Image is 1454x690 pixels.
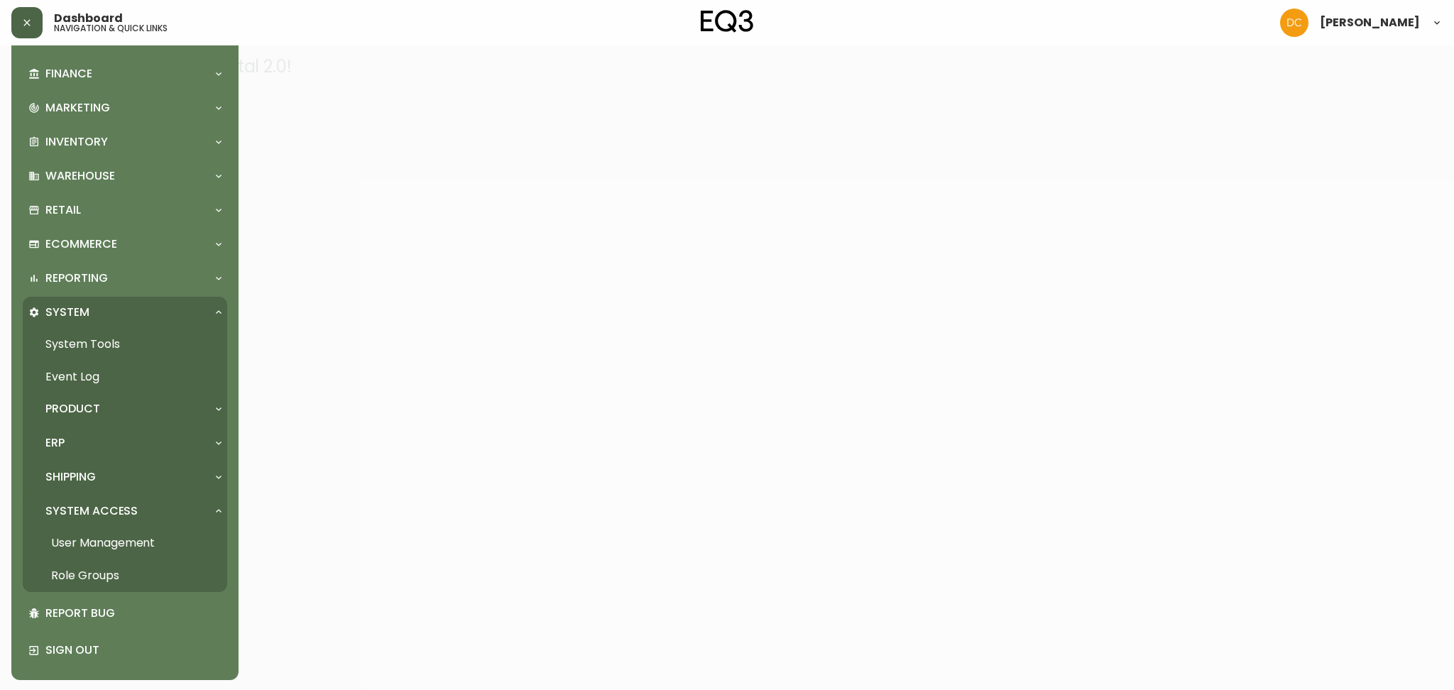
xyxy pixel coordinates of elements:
[45,606,222,621] p: Report Bug
[45,435,65,451] p: ERP
[23,527,227,559] a: User Management
[23,229,227,260] div: Ecommerce
[45,100,110,116] p: Marketing
[45,270,108,286] p: Reporting
[54,24,168,33] h5: navigation & quick links
[23,58,227,89] div: Finance
[45,503,138,519] p: System Access
[23,595,227,632] div: Report Bug
[23,559,227,592] a: Role Groups
[23,393,227,425] div: Product
[23,461,227,493] div: Shipping
[701,10,753,33] img: logo
[23,427,227,459] div: ERP
[45,66,92,82] p: Finance
[45,236,117,252] p: Ecommerce
[45,401,100,417] p: Product
[1320,17,1420,28] span: [PERSON_NAME]
[54,13,123,24] span: Dashboard
[23,195,227,226] div: Retail
[23,361,227,393] a: Event Log
[45,202,81,218] p: Retail
[23,126,227,158] div: Inventory
[45,642,222,658] p: Sign Out
[23,92,227,124] div: Marketing
[23,263,227,294] div: Reporting
[45,168,115,184] p: Warehouse
[23,495,227,527] div: System Access
[45,305,89,320] p: System
[23,328,227,361] a: System Tools
[45,134,108,150] p: Inventory
[1280,9,1308,37] img: 7eb451d6983258353faa3212700b340b
[23,297,227,328] div: System
[45,469,96,485] p: Shipping
[23,160,227,192] div: Warehouse
[23,632,227,669] div: Sign Out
